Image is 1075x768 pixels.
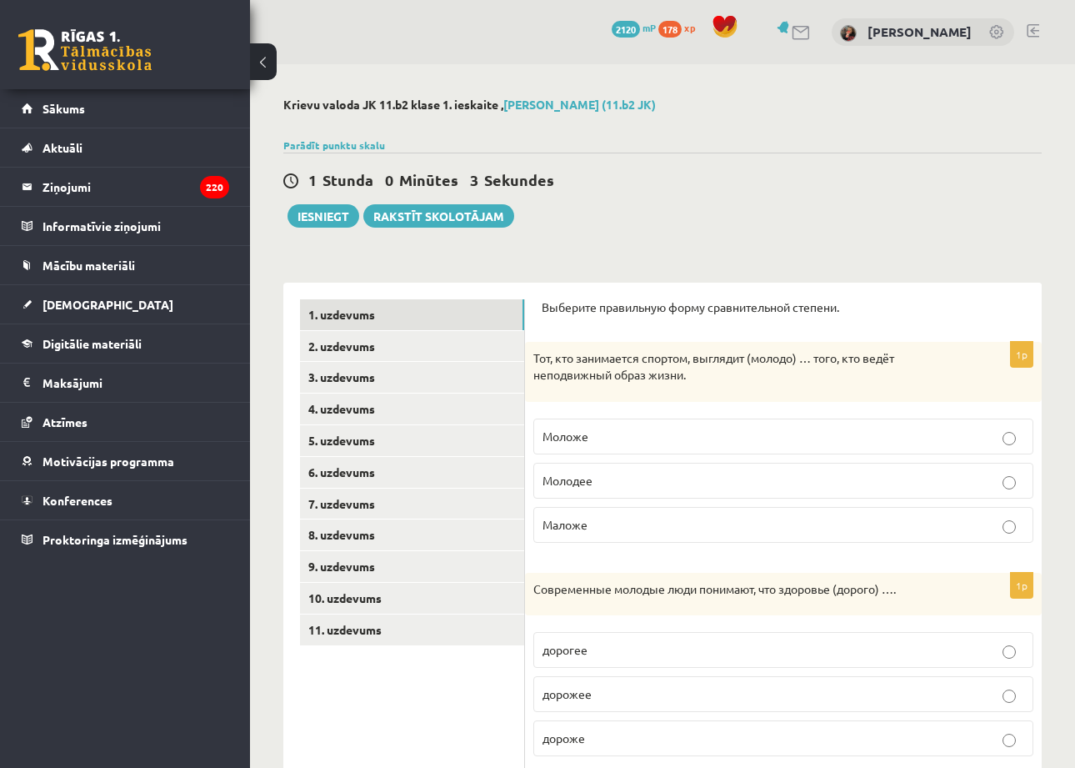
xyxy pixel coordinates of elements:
span: Minūtes [399,170,458,189]
span: Маложе [542,517,587,532]
a: 1. uzdevums [300,299,524,330]
img: Oļesja Mikoļuka [840,25,857,42]
p: Тот, кто занимается спортом, выглядит (молодо) … того, кто ведёт неподвижный образ жизни. [533,350,950,383]
span: Aktuāli [42,140,82,155]
span: дорогее [542,642,587,657]
input: Молодее [1002,476,1016,489]
a: 9. uzdevums [300,551,524,582]
span: Konferences [42,493,112,508]
button: Iesniegt [287,204,359,228]
a: 11. uzdevums [300,615,524,645]
a: [PERSON_NAME] (11.b2 JK) [503,97,656,112]
span: 178 [658,21,682,38]
h2: Krievu valoda JK 11.b2 klase 1. ieskaite , [283,98,1042,112]
a: Maksājumi [22,364,229,402]
a: Rakstīt skolotājam [363,204,514,228]
a: Motivācijas programma [22,442,229,480]
p: 1p [1010,572,1033,599]
a: 6. uzdevums [300,457,524,488]
a: Rīgas 1. Tālmācības vidusskola [18,29,152,71]
a: 7. uzdevums [300,489,524,520]
span: Proktoringa izmēģinājums [42,532,187,547]
a: Atzīmes [22,403,229,441]
legend: Maksājumi [42,364,229,402]
span: Моложе [542,429,588,444]
a: Konferences [22,481,229,520]
span: Stunda [322,170,373,189]
a: Sākums [22,89,229,128]
span: [DEMOGRAPHIC_DATA] [42,297,173,312]
span: 2120 [612,21,640,38]
span: xp [684,21,695,34]
legend: Ziņojumi [42,168,229,206]
a: Proktoringa izmēģinājums [22,520,229,559]
a: [DEMOGRAPHIC_DATA] [22,285,229,324]
a: Parādīt punktu skalu [283,138,385,152]
input: дороже [1002,734,1016,747]
input: дорожее [1002,690,1016,703]
a: Ziņojumi220 [22,168,229,206]
input: Моложе [1002,432,1016,445]
p: Выберите правильную форму сравнительной степени. [542,299,1025,316]
span: mP [642,21,656,34]
span: Atzīmes [42,414,87,429]
legend: Informatīvie ziņojumi [42,207,229,245]
span: дорожее [542,686,592,701]
span: Mācību materiāli [42,258,135,273]
input: дорогее [1002,645,1016,659]
span: 1 [308,170,317,189]
input: Маложе [1002,520,1016,534]
span: Motivācijas programma [42,454,174,469]
a: 4. uzdevums [300,394,524,424]
a: Digitālie materiāli [22,324,229,363]
a: Informatīvie ziņojumi [22,207,229,245]
span: дороже [542,730,585,745]
a: Mācību materiāli [22,246,229,284]
span: 3 [470,170,478,189]
i: 220 [200,176,229,198]
a: 2. uzdevums [300,331,524,362]
a: 178 xp [658,21,703,34]
span: Digitālie materiāli [42,336,142,351]
a: 10. uzdevums [300,583,524,614]
a: 5. uzdevums [300,425,524,456]
a: 2120 mP [612,21,656,34]
span: Sākums [42,101,85,116]
span: Sekundes [484,170,554,189]
a: 8. uzdevums [300,520,524,550]
p: Современные молодые люди понимают, что здоровье (дорого) …. [533,581,950,598]
span: 0 [385,170,393,189]
p: 1p [1010,341,1033,368]
span: Молодее [542,473,592,488]
a: 3. uzdevums [300,362,524,393]
a: Aktuāli [22,128,229,167]
a: [PERSON_NAME] [867,23,972,40]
